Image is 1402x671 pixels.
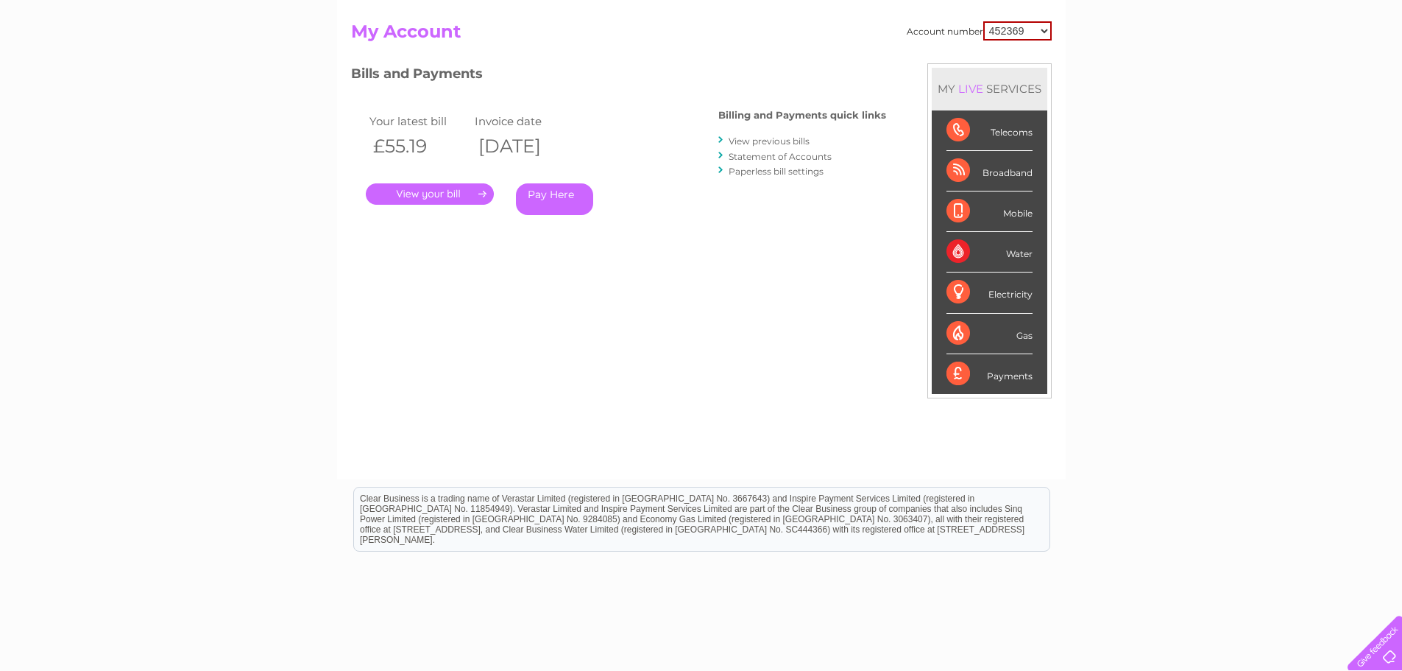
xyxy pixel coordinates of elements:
div: Payments [946,354,1033,394]
th: [DATE] [471,131,577,161]
img: logo.png [49,38,124,83]
div: Account number [907,21,1052,41]
div: Gas [946,314,1033,354]
div: Telecoms [946,110,1033,151]
a: Energy [1180,63,1212,74]
div: LIVE [955,82,986,96]
a: Statement of Accounts [729,151,832,162]
th: £55.19 [366,131,472,161]
a: Contact [1304,63,1340,74]
div: MY SERVICES [932,68,1047,110]
a: . [366,183,494,205]
a: 0333 014 3131 [1125,7,1226,26]
a: Water [1143,63,1171,74]
h4: Billing and Payments quick links [718,110,886,121]
div: Clear Business is a trading name of Verastar Limited (registered in [GEOGRAPHIC_DATA] No. 3667643... [354,8,1049,71]
h2: My Account [351,21,1052,49]
a: Telecoms [1221,63,1265,74]
h3: Bills and Payments [351,63,886,89]
div: Broadband [946,151,1033,192]
div: Electricity [946,273,1033,313]
div: Mobile [946,192,1033,232]
td: Your latest bill [366,111,472,131]
a: View previous bills [729,136,810,147]
a: Blog [1274,63,1295,74]
td: Invoice date [471,111,577,131]
a: Log out [1353,63,1388,74]
a: Paperless bill settings [729,166,824,177]
a: Pay Here [516,183,593,215]
div: Water [946,232,1033,273]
